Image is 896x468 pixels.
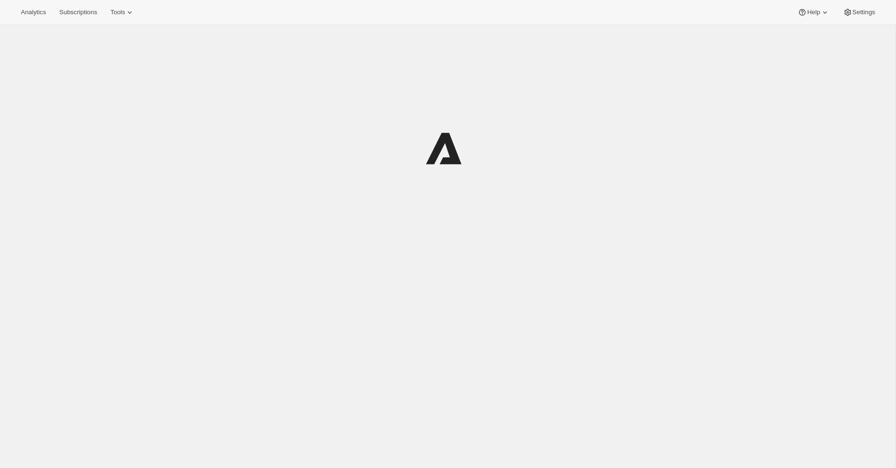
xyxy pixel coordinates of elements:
[837,6,881,19] button: Settings
[852,9,875,16] span: Settings
[15,6,52,19] button: Analytics
[792,6,835,19] button: Help
[807,9,820,16] span: Help
[59,9,97,16] span: Subscriptions
[105,6,140,19] button: Tools
[21,9,46,16] span: Analytics
[53,6,103,19] button: Subscriptions
[110,9,125,16] span: Tools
